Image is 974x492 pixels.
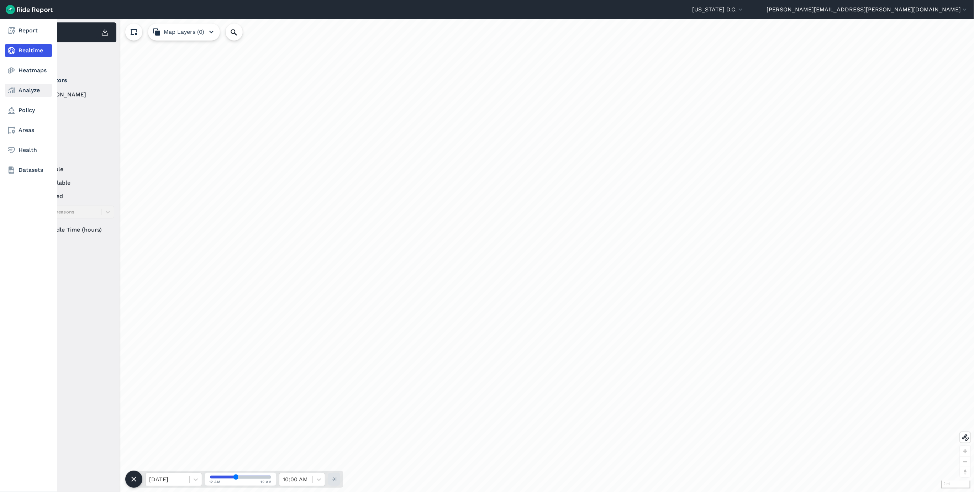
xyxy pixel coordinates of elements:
label: [PERSON_NAME] [29,90,114,99]
a: Policy [5,104,52,117]
label: Veo [29,131,114,139]
summary: Status [29,145,113,165]
div: Filter [26,46,116,68]
div: Idle Time (hours) [29,223,114,236]
label: Lime [29,104,114,112]
label: unavailable [29,179,114,187]
a: Analyze [5,84,52,97]
a: Realtime [5,44,52,57]
span: 12 AM [261,479,272,485]
label: reserved [29,192,114,201]
label: available [29,165,114,174]
img: Ride Report [6,5,53,14]
label: Spin [29,117,114,126]
a: Datasets [5,164,52,176]
button: [US_STATE] D.C. [692,5,744,14]
button: Map Layers (0) [148,23,220,41]
a: Areas [5,124,52,137]
input: Search Location or Vehicles [226,23,254,41]
a: Heatmaps [5,64,52,77]
button: [PERSON_NAME][EMAIL_ADDRESS][PERSON_NAME][DOMAIN_NAME] [767,5,968,14]
div: loading [23,19,974,492]
span: 12 AM [209,479,221,485]
a: Health [5,144,52,157]
summary: Operators [29,70,113,90]
a: Report [5,24,52,37]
